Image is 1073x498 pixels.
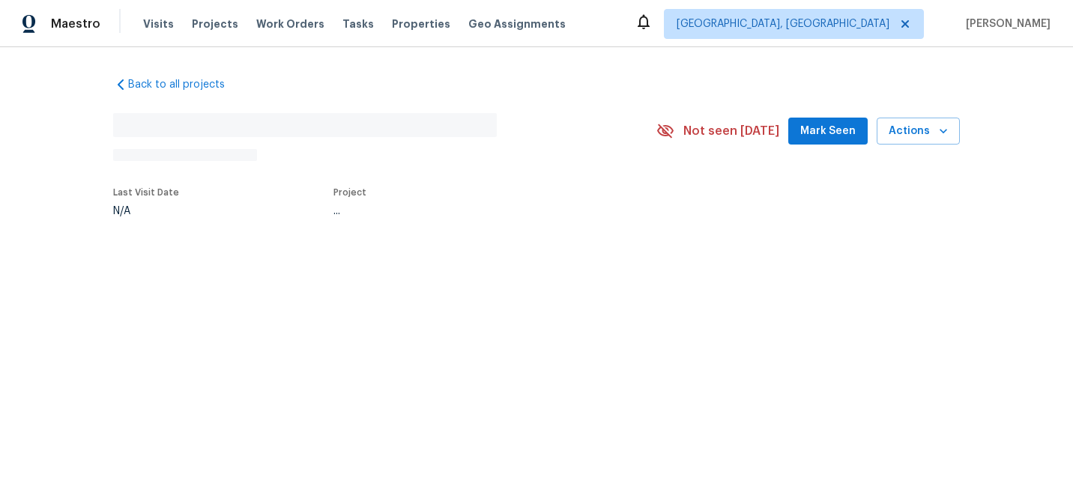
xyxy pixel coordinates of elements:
span: Last Visit Date [113,188,179,197]
span: Work Orders [256,16,324,31]
span: Tasks [342,19,374,29]
span: Projects [192,16,238,31]
button: Actions [877,118,960,145]
span: Geo Assignments [468,16,566,31]
span: Actions [889,122,948,141]
span: Mark Seen [800,122,856,141]
div: ... [333,206,621,216]
div: N/A [113,206,179,216]
span: [GEOGRAPHIC_DATA], [GEOGRAPHIC_DATA] [677,16,889,31]
button: Mark Seen [788,118,868,145]
span: [PERSON_NAME] [960,16,1051,31]
span: Visits [143,16,174,31]
span: Properties [392,16,450,31]
span: Maestro [51,16,100,31]
span: Not seen [DATE] [683,124,779,139]
a: Back to all projects [113,77,257,92]
span: Project [333,188,366,197]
